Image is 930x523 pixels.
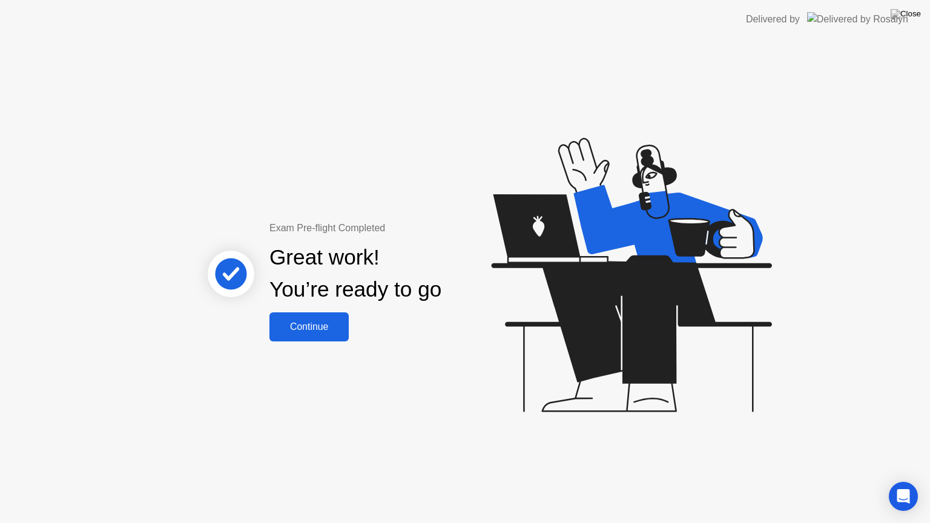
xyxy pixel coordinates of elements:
[891,9,921,19] img: Close
[807,12,908,26] img: Delivered by Rosalyn
[889,482,918,511] div: Open Intercom Messenger
[269,221,519,235] div: Exam Pre-flight Completed
[746,12,800,27] div: Delivered by
[269,242,441,306] div: Great work! You’re ready to go
[269,312,349,341] button: Continue
[273,321,345,332] div: Continue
